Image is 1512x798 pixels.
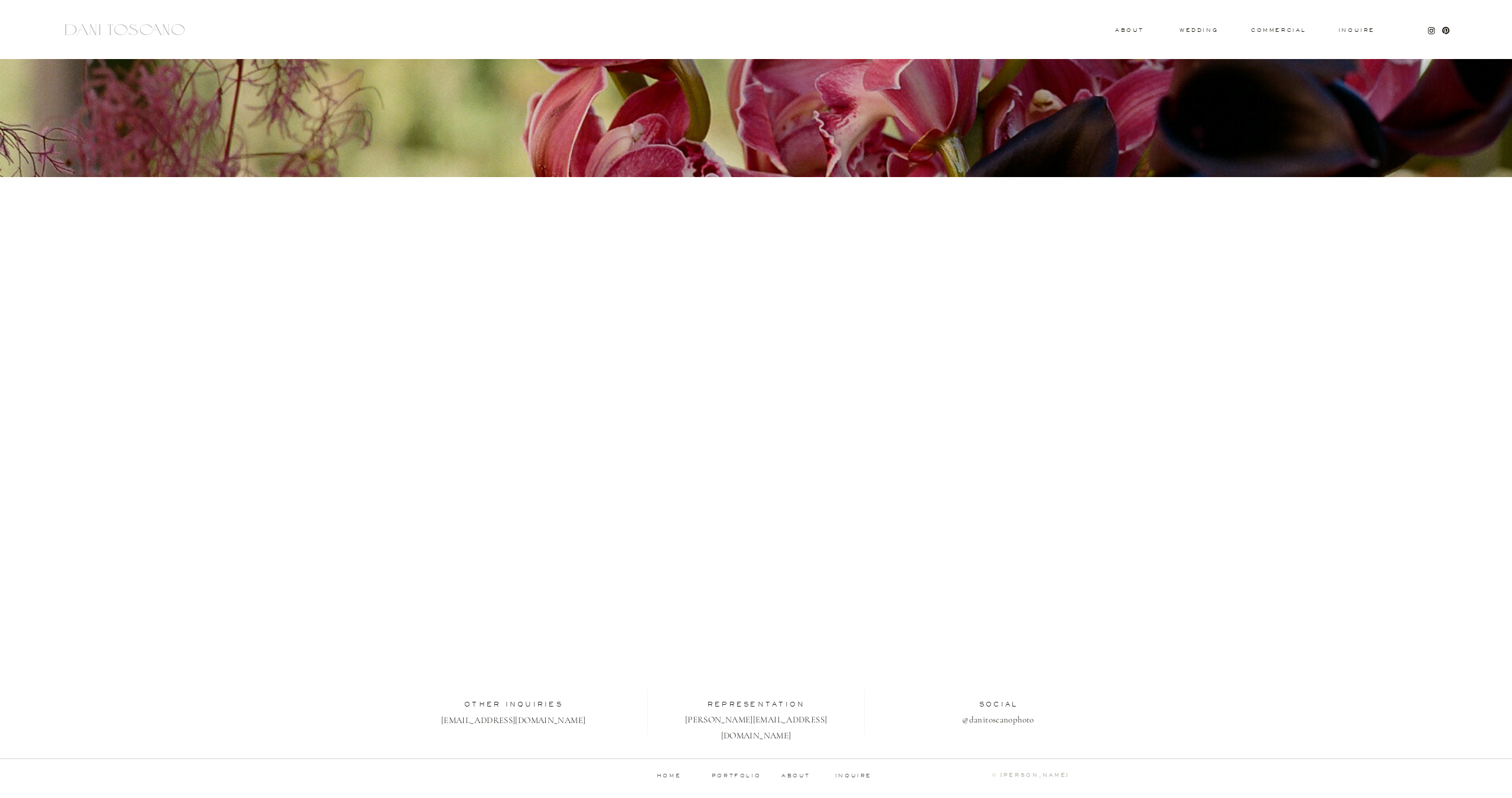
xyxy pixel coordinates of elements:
a: home [640,773,698,779]
a: Inquire [1338,28,1376,34]
b: © [PERSON_NAME] [992,772,1069,778]
a: portfolio [707,773,765,779]
h2: other inquiries [416,701,611,709]
a: wedding [1179,28,1218,32]
a: @danitoscanophoto [922,712,1074,726]
a: © [PERSON_NAME] [940,773,1069,779]
a: About [1115,28,1141,32]
a: about [781,773,814,779]
a: commercial [1251,28,1305,32]
a: inquire [835,773,872,779]
a: [EMAIL_ADDRESS][DOMAIN_NAME] [437,712,589,727]
h2: representation [659,701,854,709]
h2: social [901,701,1096,709]
a: [PERSON_NAME][EMAIL_ADDRESS][DOMAIN_NAME] [680,712,832,726]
